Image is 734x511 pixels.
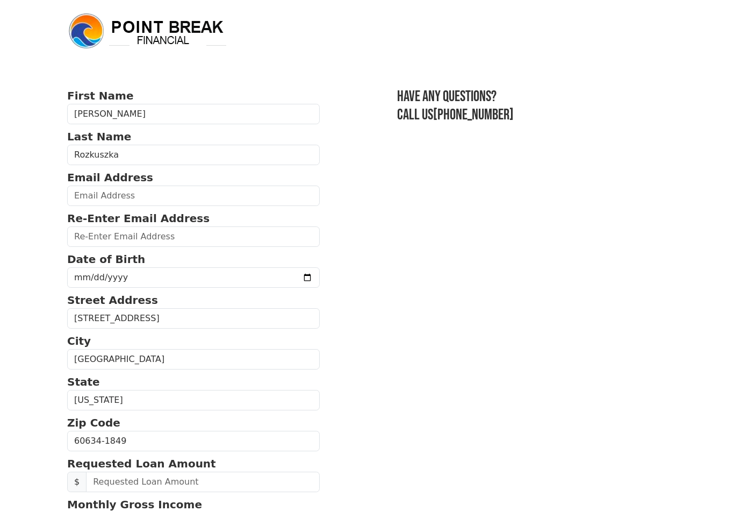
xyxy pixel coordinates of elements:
input: Street Address [67,308,320,329]
input: First Name [67,104,320,124]
strong: Email Address [67,171,153,184]
h3: Call us [397,106,667,124]
strong: First Name [67,89,133,102]
strong: Street Address [67,294,158,307]
input: City [67,349,320,370]
span: $ [67,472,87,492]
strong: Re-Enter Email Address [67,212,210,225]
input: Requested Loan Amount [86,472,320,492]
input: Last Name [67,145,320,165]
a: [PHONE_NUMBER] [433,106,514,124]
strong: Zip Code [67,416,120,429]
strong: Requested Loan Amount [67,457,216,470]
input: Re-Enter Email Address [67,226,320,247]
strong: State [67,375,100,388]
strong: Last Name [67,130,131,143]
input: Email Address [67,186,320,206]
strong: City [67,335,91,347]
img: logo.png [67,12,228,51]
input: Zip Code [67,431,320,451]
strong: Date of Birth [67,253,145,266]
h3: Have any questions? [397,88,667,106]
